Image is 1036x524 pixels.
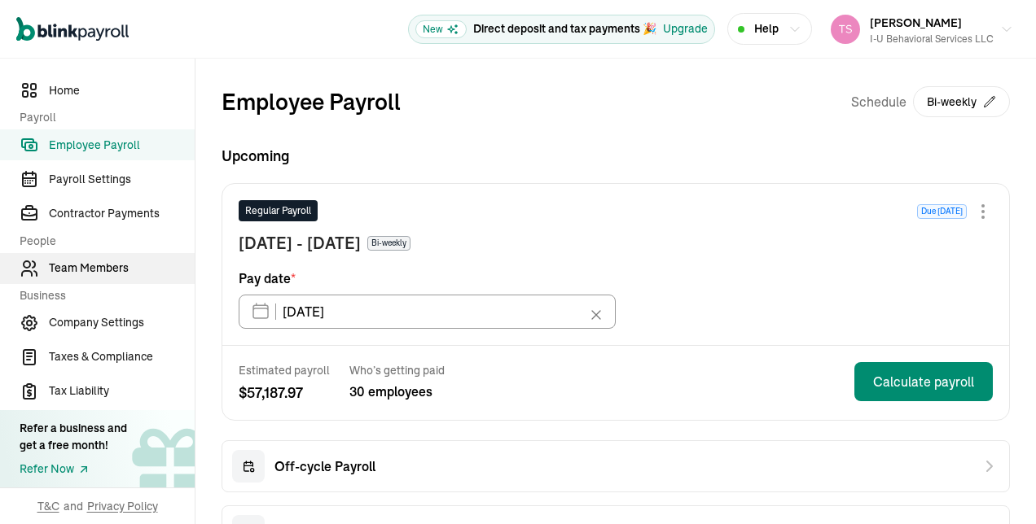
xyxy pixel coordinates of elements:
span: New [415,20,467,38]
span: Who’s getting paid [349,362,445,378]
div: Refer a business and get a free month! [20,420,127,454]
span: Regular Payroll [245,203,311,218]
span: Off-cycle Payroll [274,456,375,476]
iframe: Chat Widget [955,446,1036,524]
span: Payroll [20,109,185,126]
button: Help [727,13,812,45]
div: I-U Behavioral Services LLC [870,32,994,46]
span: Team Members [49,260,195,277]
span: Tax Liability [49,382,195,400]
span: People [20,233,185,250]
span: T&C [37,498,59,514]
input: XX/XX/XX [239,295,616,329]
div: Schedule [851,85,1010,119]
span: Due [DATE] [917,204,967,219]
h2: Employee Payroll [222,85,401,119]
span: $ 57,187.97 [239,382,330,404]
span: Business [20,287,185,304]
button: Upgrade [663,20,708,37]
span: Payroll Settings [49,171,195,188]
button: [PERSON_NAME]I-U Behavioral Services LLC [824,9,1020,50]
button: Bi-weekly [913,86,1010,117]
span: [DATE] - [DATE] [239,231,361,255]
nav: Global [16,6,129,53]
span: Home [49,82,195,99]
span: Pay date [239,269,296,288]
span: Contractor Payments [49,205,195,222]
span: Taxes & Compliance [49,348,195,365]
span: Company Settings [49,314,195,331]
span: Bi-weekly [367,236,410,251]
span: Help [754,20,779,37]
span: Estimated payroll [239,362,330,378]
span: Employee Payroll [49,137,195,154]
span: Privacy Policy [87,498,158,514]
button: Calculate payroll [854,362,993,401]
a: Refer Now [20,461,127,478]
span: Upcoming [222,145,1010,167]
span: 30 employees [349,382,445,401]
span: [PERSON_NAME] [870,15,962,30]
p: Direct deposit and tax payments 🎉 [473,20,656,37]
